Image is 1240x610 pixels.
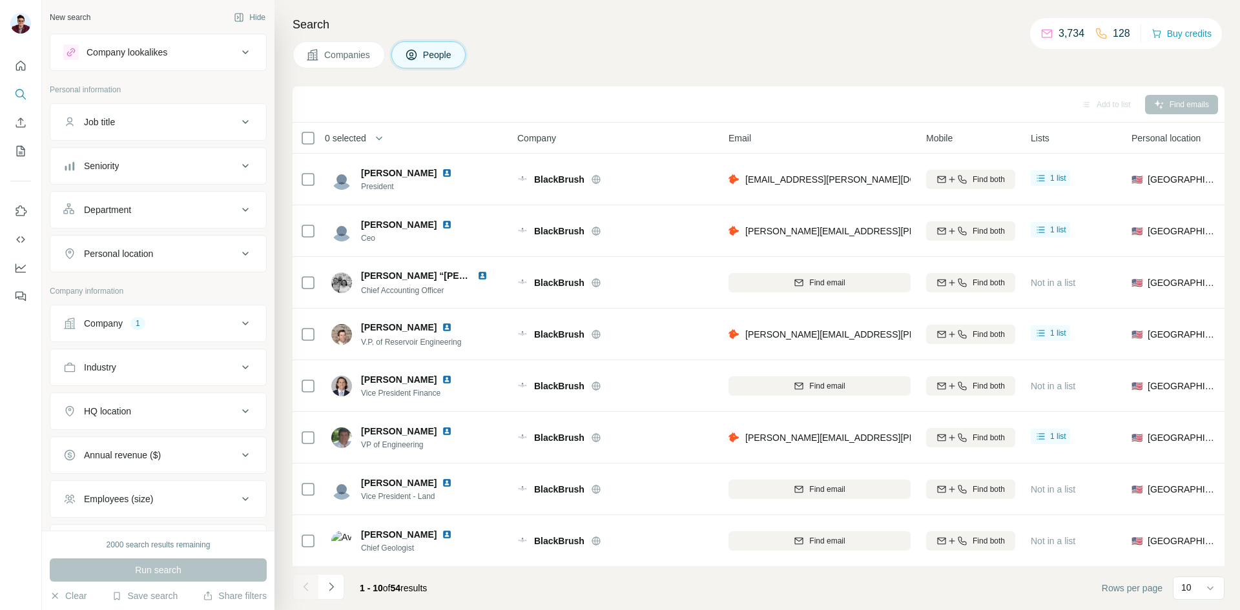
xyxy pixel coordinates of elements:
[361,286,444,295] span: Chief Accounting Officer
[331,272,352,293] img: Avatar
[293,15,1224,34] h4: Search
[361,425,437,438] span: [PERSON_NAME]
[534,276,584,289] span: BlackBrush
[361,476,437,489] span: [PERSON_NAME]
[1148,173,1217,186] span: [GEOGRAPHIC_DATA]
[1148,328,1217,341] span: [GEOGRAPHIC_DATA]
[442,426,452,436] img: LinkedIn logo
[50,37,266,68] button: Company lookalikes
[361,167,437,179] span: [PERSON_NAME]
[517,132,556,145] span: Company
[1050,431,1066,442] span: 1 list
[926,132,953,145] span: Mobile
[728,480,911,499] button: Find email
[1131,431,1142,444] span: 🇺🇸
[360,583,427,593] span: results
[745,226,1048,236] span: [PERSON_NAME][EMAIL_ADDRESS][PERSON_NAME][DOMAIN_NAME]
[84,203,131,216] div: Department
[84,159,119,172] div: Seniority
[534,534,584,547] span: BlackBrush
[84,493,153,505] div: Employees (size)
[442,168,452,178] img: LinkedIn logo
[517,226,528,236] img: Logo of BlackBrush
[442,478,452,488] img: LinkedIn logo
[10,13,31,34] img: Avatar
[324,48,371,61] span: Companies
[361,338,461,347] span: V.P. of Reservoir Engineering
[1059,26,1084,41] p: 3,734
[728,173,739,186] img: provider hunter logo
[361,542,468,554] span: Chief Geologist
[10,83,31,106] button: Search
[517,484,528,494] img: Logo of BlackBrush
[477,270,488,281] img: LinkedIn logo
[534,225,584,238] span: BlackBrush
[1148,380,1217,392] span: [GEOGRAPHIC_DATA]
[50,589,87,602] button: Clear
[809,483,845,495] span: Find email
[1131,225,1142,238] span: 🇺🇸
[1031,132,1049,145] span: Lists
[1031,278,1075,288] span: Not in a list
[10,111,31,134] button: Enrich CSV
[1050,172,1066,184] span: 1 list
[50,440,266,471] button: Annual revenue ($)
[1148,431,1217,444] span: [GEOGRAPHIC_DATA]
[318,574,344,600] button: Navigate to next page
[50,308,266,339] button: Company1
[361,387,468,399] span: Vice President Finance
[50,238,266,269] button: Personal location
[973,380,1005,392] span: Find both
[1152,25,1212,43] button: Buy credits
[331,221,352,241] img: Avatar
[534,483,584,496] span: BlackBrush
[87,46,167,59] div: Company lookalikes
[926,376,1015,396] button: Find both
[360,583,383,593] span: 1 - 10
[1050,327,1066,339] span: 1 list
[361,528,437,541] span: [PERSON_NAME]
[50,12,90,23] div: New search
[1131,328,1142,341] span: 🇺🇸
[745,174,973,185] span: [EMAIL_ADDRESS][PERSON_NAME][DOMAIN_NAME]
[926,480,1015,499] button: Find both
[361,321,437,334] span: [PERSON_NAME]
[728,132,751,145] span: Email
[50,396,266,427] button: HQ location
[442,529,452,540] img: LinkedIn logo
[50,84,267,96] p: Personal information
[926,428,1015,447] button: Find both
[1131,276,1142,289] span: 🇺🇸
[1131,534,1142,547] span: 🇺🇸
[1113,26,1130,41] p: 128
[1050,224,1066,236] span: 1 list
[130,318,145,329] div: 1
[331,531,352,551] img: Avatar
[973,277,1005,289] span: Find both
[1131,173,1142,186] span: 🇺🇸
[361,491,468,502] span: Vice President - Land
[1148,276,1217,289] span: [GEOGRAPHIC_DATA]
[534,328,584,341] span: BlackBrush
[973,225,1005,237] span: Find both
[331,324,352,345] img: Avatar
[728,273,911,292] button: Find email
[1181,581,1192,594] p: 10
[84,449,161,462] div: Annual revenue ($)
[1148,534,1217,547] span: [GEOGRAPHIC_DATA]
[84,317,123,330] div: Company
[926,531,1015,551] button: Find both
[728,431,739,444] img: provider hunter logo
[391,583,401,593] span: 54
[225,8,274,27] button: Hide
[107,539,211,551] div: 2000 search results remaining
[517,381,528,391] img: Logo of BlackBrush
[728,328,739,341] img: provider hunter logo
[325,132,366,145] span: 0 selected
[809,380,845,392] span: Find email
[84,361,116,374] div: Industry
[10,228,31,251] button: Use Surfe API
[10,54,31,77] button: Quick start
[84,116,115,128] div: Job title
[10,199,31,223] button: Use Surfe on LinkedIn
